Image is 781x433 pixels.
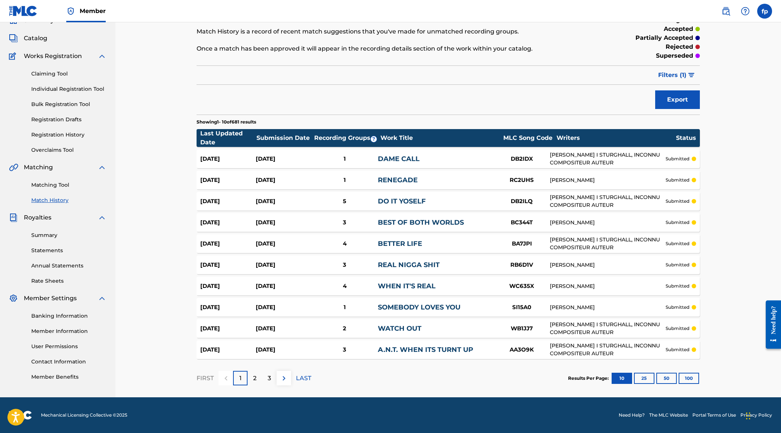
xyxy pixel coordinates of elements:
[494,282,550,291] div: WC635X
[9,411,32,420] img: logo
[494,324,550,333] div: WB1JJ7
[9,213,18,222] img: Royalties
[666,283,689,289] p: submitted
[200,176,256,185] div: [DATE]
[679,373,699,384] button: 100
[9,163,18,172] img: Matching
[760,289,781,360] iframe: Resource Center
[656,373,677,384] button: 50
[744,397,781,433] iframe: Chat Widget
[280,374,289,383] img: right
[31,70,106,78] a: Claiming Tool
[197,27,584,36] p: Match History is a record of recent match suggestions that you've made for unmatched recording gr...
[666,42,693,51] p: rejected
[311,346,378,354] div: 3
[666,177,689,183] p: submitted
[494,176,550,185] div: RC2UHS
[550,261,666,269] div: [PERSON_NAME]
[31,327,106,335] a: Member Information
[200,240,256,248] div: [DATE]
[256,197,311,206] div: [DATE]
[666,304,689,311] p: submitted
[741,7,750,16] img: help
[378,218,464,227] a: BEST OF BOTH WORLDS
[256,155,311,163] div: [DATE]
[31,262,106,270] a: Annual Statements
[9,34,18,43] img: Catalog
[757,4,772,19] div: User Menu
[378,176,418,184] a: RENEGADE
[311,155,378,163] div: 1
[296,374,311,383] p: LAST
[41,412,127,418] span: Mechanical Licensing Collective © 2025
[619,412,645,418] a: Need Help?
[256,218,311,227] div: [DATE]
[612,373,632,384] button: 10
[550,151,666,167] div: [PERSON_NAME] I STURGHALL, INCONNU COMPOSITEUR AUTEUR
[718,4,733,19] a: Public Search
[378,303,460,311] a: SOMEBODY LOVES YOU
[31,373,106,381] a: Member Benefits
[557,134,676,142] div: Writers
[31,181,106,189] a: Matching Tool
[31,312,106,320] a: Banking Information
[666,198,689,205] p: submitted
[197,374,214,383] p: FIRST
[666,346,689,353] p: submitted
[200,303,256,312] div: [DATE]
[24,34,47,43] span: Catalog
[378,155,420,163] a: DAME CALL
[378,240,422,248] a: BETTER LIFE
[200,218,256,227] div: [DATE]
[494,197,550,206] div: DB2ILQ
[568,375,611,382] p: Results Per Page:
[666,262,689,268] p: submitted
[197,119,256,125] p: Showing 1 - 10 of 681 results
[311,324,378,333] div: 2
[740,412,772,418] a: Privacy Policy
[256,240,311,248] div: [DATE]
[378,324,421,333] a: WATCH OUT
[494,303,550,312] div: SI15A0
[66,7,75,16] img: Top Rightsholder
[550,304,666,311] div: [PERSON_NAME]
[658,71,686,80] span: Filters ( 1 )
[494,261,550,269] div: RB6D1V
[738,4,753,19] div: Help
[9,34,47,43] a: CatalogCatalog
[9,16,54,25] a: SummarySummary
[24,213,51,222] span: Royalties
[256,282,311,291] div: [DATE]
[500,134,556,142] div: MLC Song Code
[9,52,19,61] img: Works Registration
[371,136,377,142] span: ?
[31,343,106,350] a: User Permissions
[256,134,312,142] div: Submission Date
[311,282,378,291] div: 4
[666,325,689,332] p: submitted
[311,261,378,269] div: 3
[98,213,106,222] img: expand
[24,294,77,303] span: Member Settings
[550,193,666,209] div: [PERSON_NAME] I STURGHALL, INCONNU COMPOSITEUR AUTEUR
[634,373,654,384] button: 25
[31,100,106,108] a: Bulk Registration Tool
[98,294,106,303] img: expand
[200,261,256,269] div: [DATE]
[31,358,106,366] a: Contact Information
[253,374,256,383] p: 2
[31,231,106,239] a: Summary
[311,197,378,206] div: 5
[676,134,696,142] div: Status
[268,374,271,383] p: 3
[550,321,666,336] div: [PERSON_NAME] I STURGHALL, INCONNU COMPOSITEUR AUTEUR
[313,134,380,142] div: Recording Groups
[550,282,666,290] div: [PERSON_NAME]
[31,196,106,204] a: Match History
[200,282,256,291] div: [DATE]
[24,52,82,61] span: Works Registration
[550,236,666,251] div: [PERSON_NAME] I STURGHALL, INCONNU COMPOSITEUR AUTEUR
[380,134,500,142] div: Work Title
